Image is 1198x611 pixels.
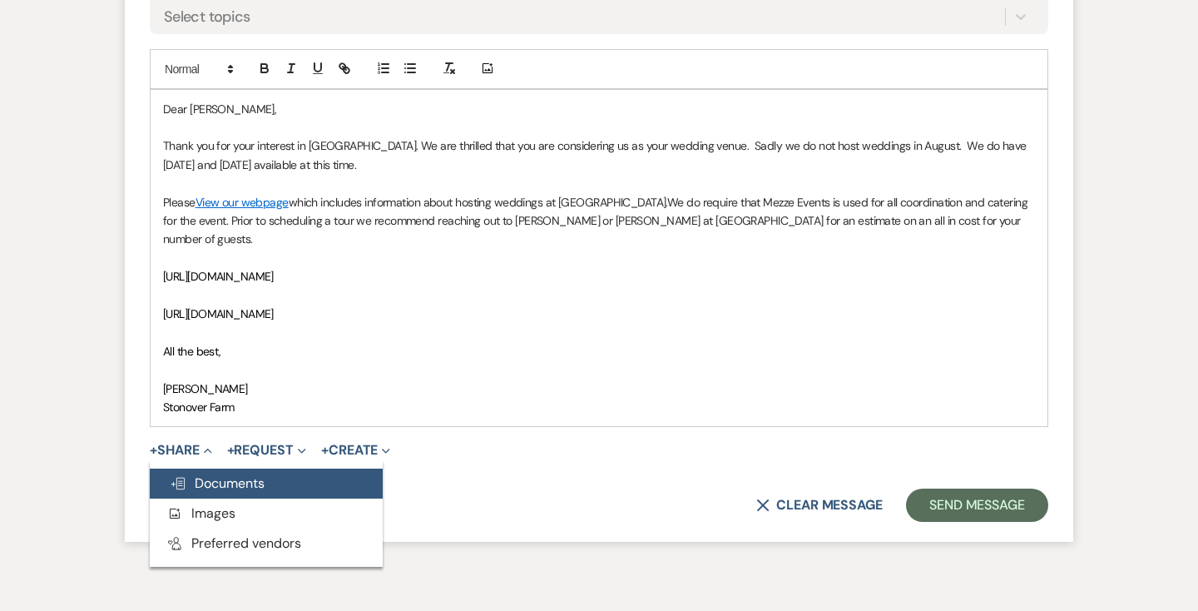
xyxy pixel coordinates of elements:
[756,499,883,512] button: Clear message
[166,504,235,522] span: Images
[163,195,1031,247] span: We do require that Mezze Events is used for all coordination and catering for the event. Prior to...
[170,474,265,492] span: Documents
[906,489,1048,522] button: Send Message
[150,444,212,457] button: Share
[163,344,221,359] span: All the best,
[163,137,1035,174] p: Thank you for your interest in [GEOGRAPHIC_DATA]. We are thrilled that you are considering us as ...
[163,306,274,321] span: [URL][DOMAIN_NAME]
[150,499,383,529] button: Images
[321,444,329,457] span: +
[227,444,306,457] button: Request
[163,269,274,284] span: [URL][DOMAIN_NAME]
[163,381,248,396] span: [PERSON_NAME]
[321,444,390,457] button: Create
[150,529,383,559] button: Preferred vendors
[164,5,250,27] div: Select topics
[150,469,383,499] button: Documents
[227,444,235,457] span: +
[196,195,289,210] a: View our webpage
[163,100,1035,118] p: Dear [PERSON_NAME],
[163,400,235,415] span: Stonover Farm
[163,193,1035,249] p: Please which includes information about hosting weddings at [GEOGRAPHIC_DATA].
[150,444,157,457] span: +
